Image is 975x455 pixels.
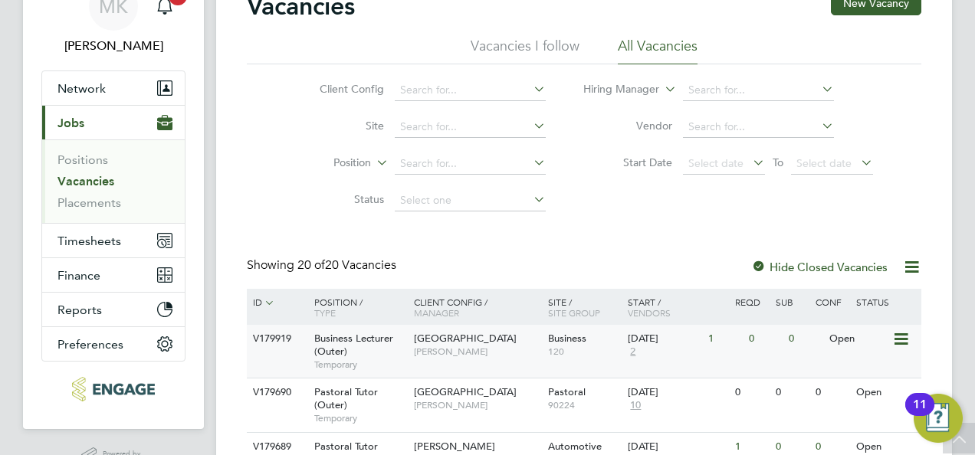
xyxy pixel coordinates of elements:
[410,289,544,326] div: Client Config /
[57,174,114,188] a: Vacancies
[296,119,384,133] label: Site
[296,192,384,206] label: Status
[395,190,546,211] input: Select one
[628,345,638,358] span: 2
[628,440,727,453] div: [DATE]
[548,399,621,411] span: 90224
[745,325,785,353] div: 0
[249,325,303,353] div: V179919
[314,332,393,358] span: Business Lecturer (Outer)
[683,80,834,101] input: Search for...
[57,234,121,248] span: Timesheets
[57,116,84,130] span: Jobs
[571,82,659,97] label: Hiring Manager
[42,258,185,292] button: Finance
[395,116,546,138] input: Search for...
[618,37,698,64] li: All Vacancies
[42,106,185,139] button: Jobs
[772,378,812,407] div: 0
[42,71,185,105] button: Network
[249,378,303,407] div: V179690
[42,139,185,223] div: Jobs
[314,412,406,424] span: Temporary
[42,224,185,257] button: Timesheets
[42,327,185,361] button: Preferences
[249,289,303,316] div: ID
[548,332,586,345] span: Business
[785,325,825,353] div: 0
[72,377,154,401] img: educationmattersgroup-logo-retina.png
[704,325,744,353] div: 1
[57,268,100,283] span: Finance
[414,306,459,319] span: Manager
[297,257,325,273] span: 20 of
[628,306,671,319] span: Vendors
[628,386,727,399] div: [DATE]
[57,303,102,317] span: Reports
[683,116,834,138] input: Search for...
[812,378,852,407] div: 0
[57,152,108,167] a: Positions
[42,293,185,326] button: Reports
[852,378,919,407] div: Open
[314,385,378,411] span: Pastoral Tutor (Outer)
[772,289,812,315] div: Sub
[914,394,963,443] button: Open Resource Center, 11 new notifications
[852,289,919,315] div: Status
[731,378,771,407] div: 0
[414,332,517,345] span: [GEOGRAPHIC_DATA]
[395,153,546,175] input: Search for...
[544,289,625,326] div: Site /
[796,156,852,170] span: Select date
[731,289,771,315] div: Reqd
[314,306,336,319] span: Type
[296,82,384,96] label: Client Config
[628,332,701,345] div: [DATE]
[57,195,121,210] a: Placements
[826,325,892,353] div: Open
[283,155,371,171] label: Position
[768,152,788,172] span: To
[314,358,406,371] span: Temporary
[548,440,602,453] span: Automotive
[688,156,744,170] span: Select date
[548,345,621,358] span: 120
[41,37,185,55] span: Megan Knowles
[395,80,546,101] input: Search for...
[624,289,731,326] div: Start /
[628,399,643,412] span: 10
[414,385,517,398] span: [GEOGRAPHIC_DATA]
[751,260,888,274] label: Hide Closed Vacancies
[913,404,927,424] div: 11
[41,377,185,401] a: Go to home page
[414,399,540,411] span: [PERSON_NAME]
[584,155,672,169] label: Start Date
[57,337,123,352] span: Preferences
[471,37,579,64] li: Vacancies I follow
[297,257,396,273] span: 20 Vacancies
[812,289,852,315] div: Conf
[414,345,540,358] span: [PERSON_NAME]
[548,385,586,398] span: Pastoral
[303,289,410,326] div: Position /
[548,306,600,319] span: Site Group
[57,81,106,96] span: Network
[584,119,672,133] label: Vendor
[247,257,399,273] div: Showing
